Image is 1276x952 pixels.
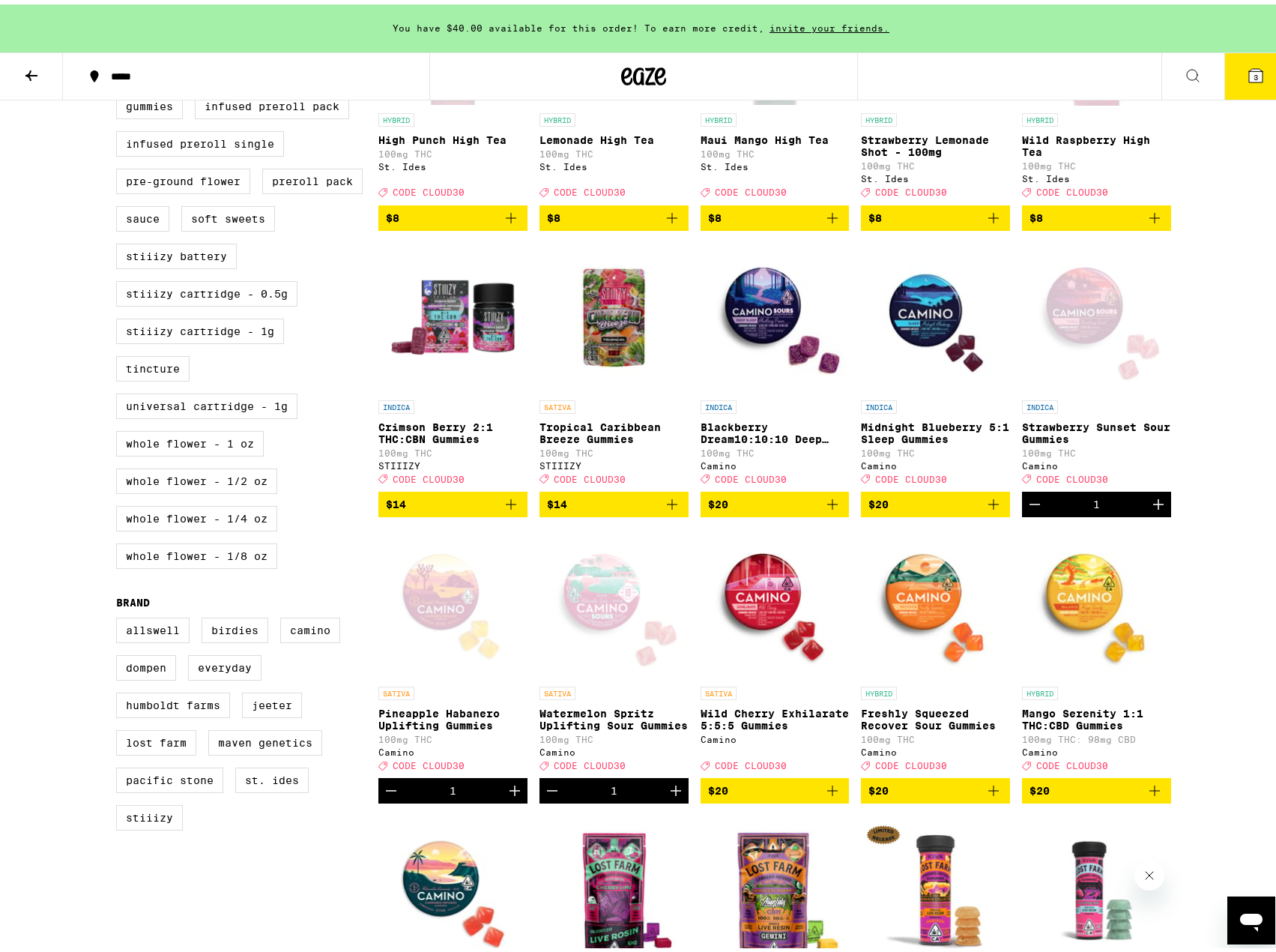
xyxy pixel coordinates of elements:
[868,494,889,506] span: $20
[861,201,1010,226] button: Add to bag
[116,651,176,676] label: Dompen
[861,396,897,409] p: INDICA
[116,277,297,302] label: STIIIZY Cartridge - 0.5g
[539,703,689,727] p: Watermelon Spritz Uplifting Sour Gummies
[701,109,737,122] p: HYBRID
[861,525,1010,675] img: Camino - Freshly Squeezed Recover Sour Gummies
[116,726,196,751] label: Lost Farm
[393,470,465,480] span: CODE CLOUD30
[861,525,1010,774] a: Open page for Freshly Squeezed Recover Sour Gummies from Camino
[539,396,575,409] p: SATIVA
[539,444,689,454] p: 100mg THC
[1036,756,1108,766] span: CODE CLOUD30
[547,494,567,506] span: $14
[262,164,363,190] label: Preroll Pack
[701,201,850,226] button: Add to bag
[378,145,527,154] p: 100mg THC
[539,238,689,388] img: STIIIZY - Tropical Caribbean Breeze Gummies
[378,525,527,774] a: Open page for Pineapple Habanero Uplifting Gummies from Camino
[378,743,527,753] div: Camino
[701,703,850,727] p: Wild Cherry Exhilarate 5:5:5 Gummies
[539,109,575,122] p: HYBRID
[116,427,264,452] label: Whole Flower - 1 oz
[1022,774,1171,799] button: Add to bag
[378,130,527,142] p: High Punch High Tea
[861,169,1010,179] div: St. Ides
[554,184,626,193] span: CODE CLOUD30
[708,780,728,792] span: $20
[701,730,850,740] div: Camino
[539,457,689,466] div: STIIIZY
[1022,525,1171,774] a: Open page for Mango Serenity 1:1 THC:CBD Gummies from Camino
[861,238,1010,487] a: Open page for Midnight Blueberry 5:1 Sleep Gummies from Camino
[9,10,108,22] span: Hi. Need any help?
[539,145,689,154] p: 100mg THC
[378,682,414,696] p: SATIVA
[393,184,465,193] span: CODE CLOUD30
[701,682,737,696] p: SATIVA
[378,457,527,466] div: STIIIZY
[1134,856,1164,886] iframe: Close message
[701,525,850,675] img: Camino - Wild Cherry Exhilarate 5:5:5 Gummies
[1022,130,1171,154] p: Wild Raspberry High Tea
[611,780,617,792] div: 1
[547,208,560,220] span: $8
[1022,457,1171,466] div: Camino
[861,444,1010,454] p: 100mg THC
[1022,743,1171,753] div: Camino
[715,184,787,193] span: CODE CLOUD30
[701,487,850,513] button: Add to bag
[1022,109,1058,122] p: HYBRID
[701,145,850,154] p: 100mg THC
[116,688,230,714] label: Humboldt Farms
[1022,525,1171,675] img: Camino - Mango Serenity 1:1 THC:CBD Gummies
[116,539,277,564] label: Whole Flower - 1/8 oz
[181,202,275,227] label: Soft Sweets
[280,613,340,639] label: Camino
[1227,892,1275,940] iframe: Button to launch messaging window
[868,208,882,220] span: $8
[378,730,527,740] p: 100mg THC
[715,756,787,766] span: CODE CLOUD30
[1022,201,1171,226] button: Add to bag
[378,417,527,441] p: Crimson Berry 2:1 THC:CBN Gummies
[378,109,414,122] p: HYBRID
[1093,494,1100,506] div: 1
[875,756,947,766] span: CODE CLOUD30
[868,780,889,792] span: $20
[502,774,527,799] button: Increment
[1022,238,1171,487] a: Open page for Strawberry Sunset Sour Gummies from Camino
[378,444,527,454] p: 100mg THC
[1022,682,1058,696] p: HYBRID
[378,157,527,167] div: St. Ides
[875,470,947,480] span: CODE CLOUD30
[116,464,277,489] label: Whole Flower - 1/2 oz
[861,682,897,696] p: HYBRID
[701,774,850,799] button: Add to bag
[116,89,183,115] label: Gummies
[701,238,850,388] img: Camino - Blackberry Dream10:10:10 Deep Sleep Gummies
[1022,730,1171,740] p: 100mg THC: 98mg CBD
[539,730,689,740] p: 100mg THC
[378,703,527,727] p: Pineapple Habanero Uplifting Gummies
[701,417,850,441] p: Blackberry Dream10:10:10 Deep Sleep Gummies
[116,801,183,826] label: STIIIZY
[701,457,850,466] div: Camino
[708,208,722,220] span: $8
[663,774,689,799] button: Increment
[539,525,689,774] a: Open page for Watermelon Spritz Uplifting Sour Gummies from Camino
[1022,417,1171,441] p: Strawberry Sunset Sour Gummies
[861,774,1010,799] button: Add to bag
[116,763,223,789] label: Pacific Stone
[861,130,1010,154] p: Strawberry Lemonade Shot - 100mg
[116,239,237,265] label: STIIIZY Battery
[116,501,277,527] label: Whole Flower - 1/4 oz
[393,756,465,766] span: CODE CLOUD30
[1029,208,1043,220] span: $8
[861,730,1010,740] p: 100mg THC
[235,763,309,789] label: St. Ides
[1022,157,1171,166] p: 100mg THC
[701,238,850,487] a: Open page for Blackberry Dream10:10:10 Deep Sleep Gummies from Camino
[539,682,575,696] p: SATIVA
[539,417,689,441] p: Tropical Caribbean Breeze Gummies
